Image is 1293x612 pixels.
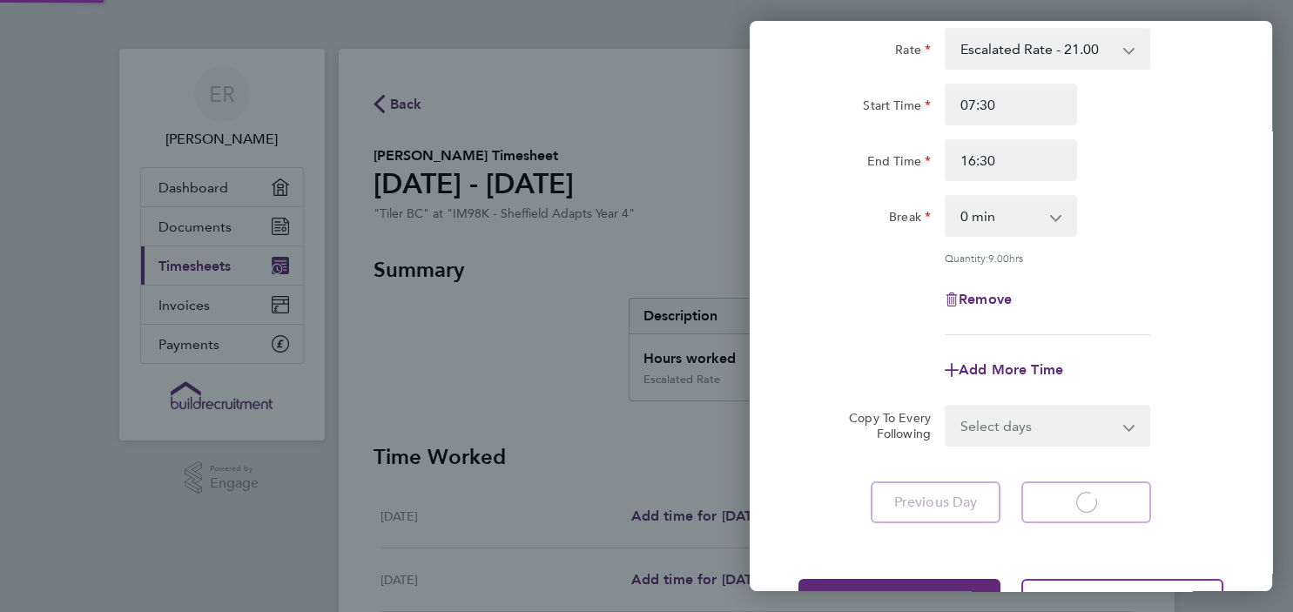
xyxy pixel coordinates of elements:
label: Rate [895,42,931,63]
span: Remove [959,291,1012,307]
input: E.g. 08:00 [945,84,1077,125]
span: 9.00 [988,251,1009,265]
span: Add More Time [959,361,1063,378]
div: Quantity: hrs [945,251,1150,265]
button: Remove [945,293,1012,306]
label: Copy To Every Following [835,410,931,441]
label: End Time [867,153,931,174]
label: Start Time [863,98,931,118]
button: Add More Time [945,363,1063,377]
input: E.g. 18:00 [945,139,1077,181]
label: Break [889,209,931,230]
